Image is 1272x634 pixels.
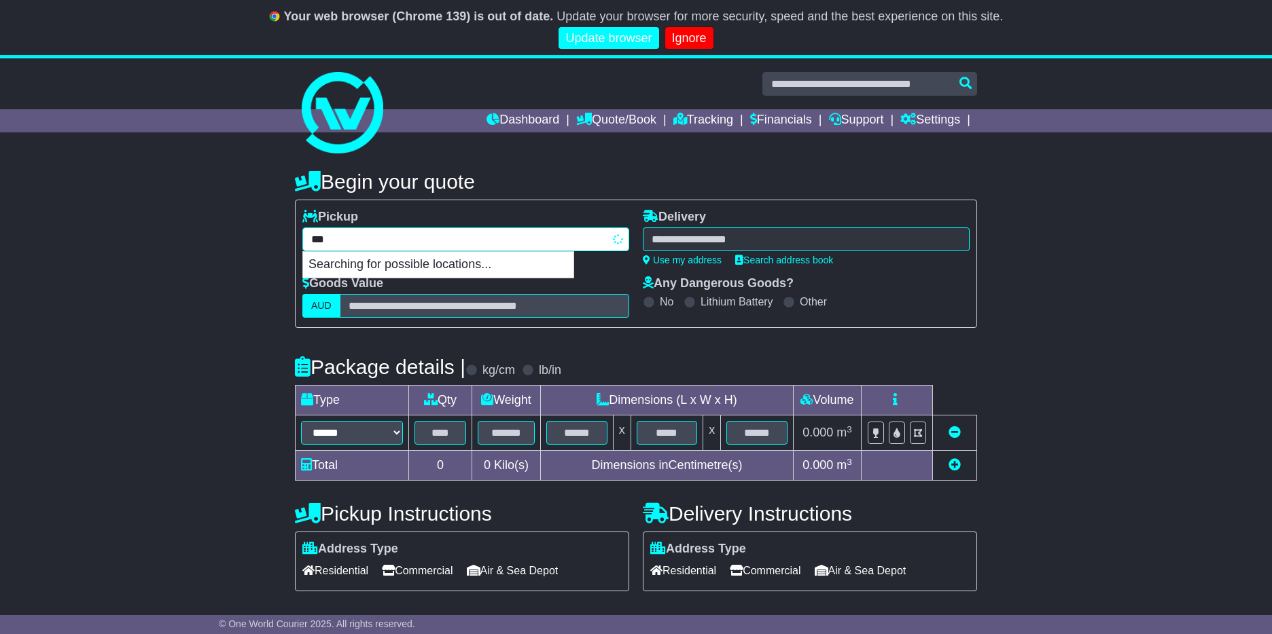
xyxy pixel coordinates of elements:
[472,451,541,481] td: Kilo(s)
[650,560,716,581] span: Residential
[643,502,977,525] h4: Delivery Instructions
[900,109,960,132] a: Settings
[219,618,415,629] span: © One World Courier 2025. All rights reserved.
[703,415,721,451] td: x
[613,415,631,451] td: x
[295,502,629,525] h4: Pickup Instructions
[302,542,398,557] label: Address Type
[302,560,368,581] span: Residential
[802,426,833,439] span: 0.000
[484,458,491,472] span: 0
[793,386,861,415] td: Volume
[802,458,833,472] span: 0.000
[815,560,906,581] span: Air & Sea Depot
[949,426,961,439] a: Remove this item
[409,451,472,481] td: 0
[829,109,884,132] a: Support
[409,386,472,415] td: Qty
[302,294,340,318] label: AUD
[295,356,465,378] h4: Package details |
[539,363,561,378] label: lb/in
[303,252,573,278] p: Searching for possible locations...
[540,386,793,415] td: Dimensions (L x W x H)
[800,295,827,308] label: Other
[650,542,746,557] label: Address Type
[643,210,706,225] label: Delivery
[750,109,812,132] a: Financials
[576,109,656,132] a: Quote/Book
[467,560,559,581] span: Air & Sea Depot
[949,458,961,472] a: Add new item
[296,451,409,481] td: Total
[701,295,773,308] label: Lithium Battery
[836,458,852,472] span: m
[487,109,559,132] a: Dashboard
[296,386,409,415] td: Type
[540,451,793,481] td: Dimensions in Centimetre(s)
[284,10,554,23] b: Your web browser (Chrome 139) is out of date.
[482,363,515,378] label: kg/cm
[735,255,833,265] a: Search address book
[665,27,713,50] a: Ignore
[295,170,977,193] h4: Begin your quote
[302,227,629,251] typeahead: Please provide city
[472,386,541,415] td: Weight
[556,10,1003,23] span: Update your browser for more security, speed and the best experience on this site.
[673,109,733,132] a: Tracking
[643,276,794,291] label: Any Dangerous Goods?
[836,426,852,439] span: m
[382,560,453,581] span: Commercial
[730,560,800,581] span: Commercial
[847,424,852,434] sup: 3
[847,457,852,467] sup: 3
[302,210,358,225] label: Pickup
[643,255,722,265] a: Use my address
[559,27,658,50] a: Update browser
[302,276,383,291] label: Goods Value
[660,295,673,308] label: No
